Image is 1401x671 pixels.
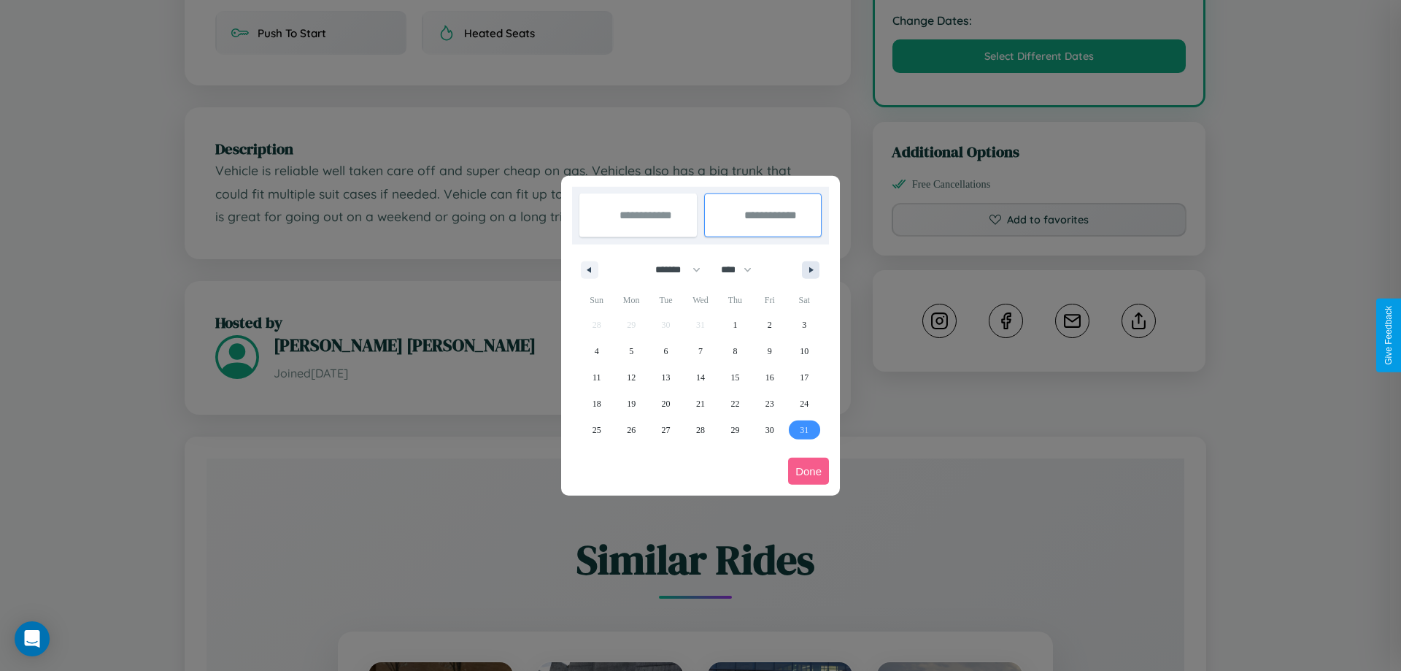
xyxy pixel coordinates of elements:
button: 19 [614,391,648,417]
button: 16 [752,364,787,391]
span: 3 [802,312,806,338]
span: Wed [683,288,717,312]
button: 20 [649,391,683,417]
button: 13 [649,364,683,391]
button: 30 [752,417,787,443]
span: Mon [614,288,648,312]
span: Fri [752,288,787,312]
div: Open Intercom Messenger [15,621,50,656]
button: 14 [683,364,717,391]
span: 18 [593,391,601,417]
button: 12 [614,364,648,391]
span: 26 [627,417,636,443]
span: Sat [787,288,822,312]
span: 14 [696,364,705,391]
span: 8 [733,338,737,364]
button: 27 [649,417,683,443]
span: 10 [800,338,808,364]
span: 6 [664,338,668,364]
span: 15 [730,364,739,391]
button: 18 [579,391,614,417]
button: 6 [649,338,683,364]
button: 15 [718,364,752,391]
span: 20 [662,391,671,417]
button: 2 [752,312,787,338]
span: 21 [696,391,705,417]
span: 7 [698,338,703,364]
span: 25 [593,417,601,443]
div: Give Feedback [1383,306,1394,365]
span: 1 [733,312,737,338]
button: 3 [787,312,822,338]
span: 22 [730,391,739,417]
button: 4 [579,338,614,364]
button: 21 [683,391,717,417]
span: 28 [696,417,705,443]
span: 11 [593,364,601,391]
span: Tue [649,288,683,312]
span: 13 [662,364,671,391]
span: 27 [662,417,671,443]
span: 17 [800,364,808,391]
button: Done [788,458,829,485]
button: 24 [787,391,822,417]
button: 8 [718,338,752,364]
span: 9 [768,338,772,364]
button: 1 [718,312,752,338]
span: 5 [629,338,633,364]
button: 29 [718,417,752,443]
span: 31 [800,417,808,443]
span: 29 [730,417,739,443]
button: 9 [752,338,787,364]
button: 17 [787,364,822,391]
span: 19 [627,391,636,417]
span: 16 [765,364,774,391]
button: 11 [579,364,614,391]
button: 26 [614,417,648,443]
button: 28 [683,417,717,443]
span: 30 [765,417,774,443]
button: 31 [787,417,822,443]
span: 23 [765,391,774,417]
span: 4 [595,338,599,364]
button: 23 [752,391,787,417]
button: 25 [579,417,614,443]
button: 22 [718,391,752,417]
button: 7 [683,338,717,364]
span: Thu [718,288,752,312]
button: 10 [787,338,822,364]
span: 12 [627,364,636,391]
span: 2 [768,312,772,338]
span: Sun [579,288,614,312]
button: 5 [614,338,648,364]
span: 24 [800,391,808,417]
